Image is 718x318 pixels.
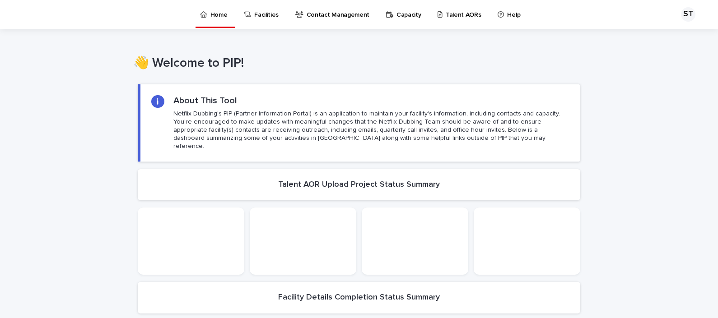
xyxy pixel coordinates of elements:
[278,293,440,303] h2: Facility Details Completion Status Summary
[278,180,440,190] h2: Talent AOR Upload Project Status Summary
[681,7,695,22] div: ST
[173,110,569,151] p: Netflix Dubbing's PIP (Partner Information Portal) is an application to maintain your facility's ...
[133,56,576,71] h1: 👋 Welcome to PIP!
[173,95,237,106] h2: About This Tool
